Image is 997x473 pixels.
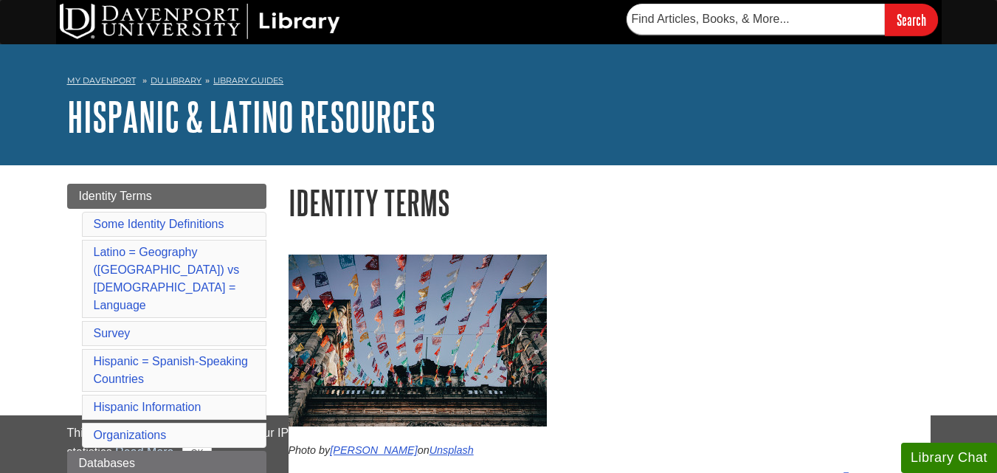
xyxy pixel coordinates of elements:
[67,71,931,94] nav: breadcrumb
[429,444,474,456] a: Unsplash
[94,401,201,413] a: Hispanic Information
[627,4,938,35] form: Searches DU Library's articles, books, and more
[289,255,547,427] img: Dia de los Muertos Flags
[289,184,931,221] h1: Identity Terms
[885,4,938,35] input: Search
[213,75,283,86] a: Library Guides
[330,444,417,456] a: [PERSON_NAME]
[94,355,248,385] a: Hispanic = Spanish-Speaking Countries
[94,429,167,441] a: Organizations
[627,4,885,35] input: Find Articles, Books, & More...
[94,327,131,339] a: Survey
[289,443,931,459] p: Photo by on
[151,75,201,86] a: DU Library
[94,246,240,311] a: Latino = Geography ([GEOGRAPHIC_DATA]) vs [DEMOGRAPHIC_DATA] = Language
[60,4,340,39] img: DU Library
[79,190,152,202] span: Identity Terms
[67,75,136,87] a: My Davenport
[79,457,136,469] span: Databases
[901,443,997,473] button: Library Chat
[67,184,266,209] a: Identity Terms
[67,94,435,139] a: Hispanic & Latino Resources
[94,218,224,230] a: Some Identity Definitions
